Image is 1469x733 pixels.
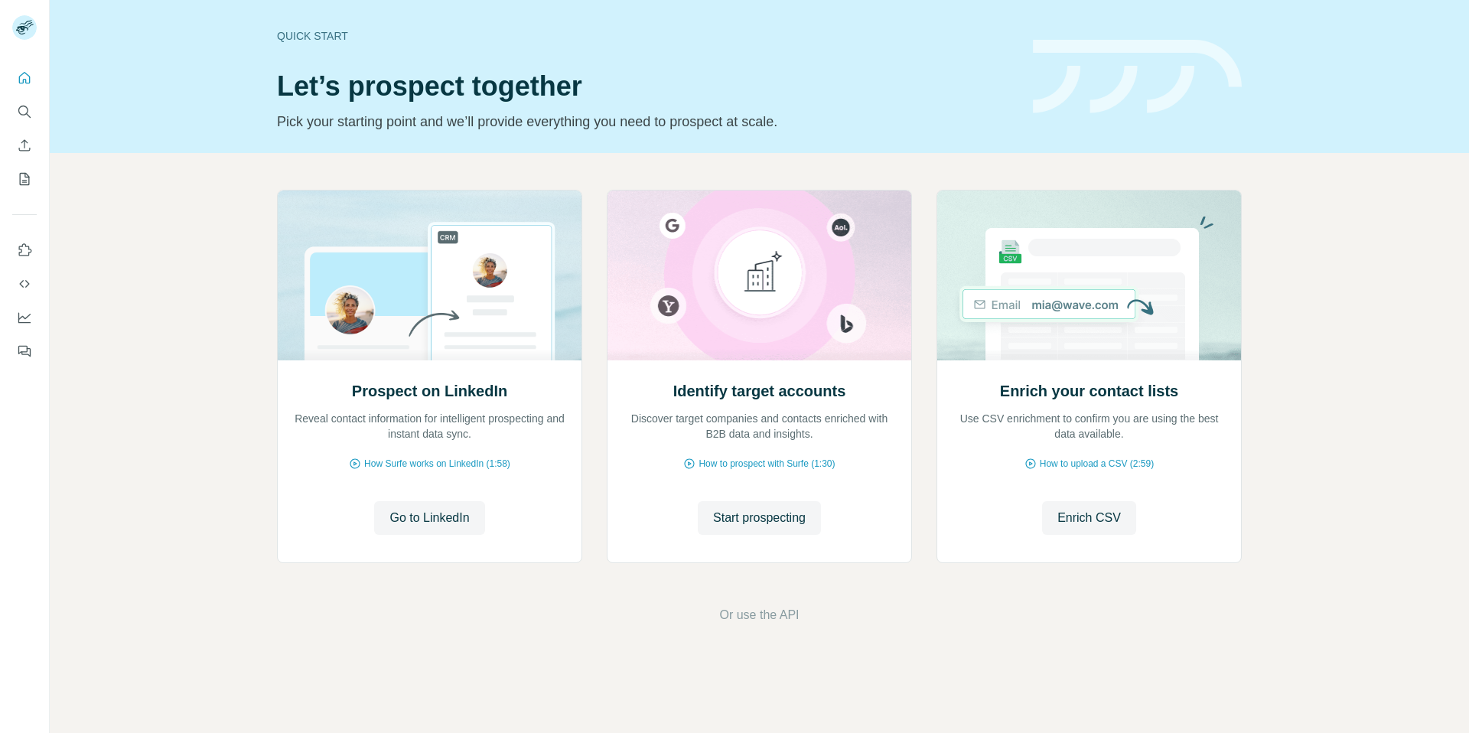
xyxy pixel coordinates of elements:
div: Quick start [277,28,1015,44]
h2: Identify target accounts [673,380,846,402]
button: Or use the API [719,606,799,624]
span: Go to LinkedIn [389,509,469,527]
button: Use Surfe on LinkedIn [12,236,37,264]
button: Enrich CSV [12,132,37,159]
img: Prospect on LinkedIn [277,191,582,360]
h2: Enrich your contact lists [1000,380,1178,402]
h2: Prospect on LinkedIn [352,380,507,402]
h1: Let’s prospect together [277,71,1015,102]
button: Search [12,98,37,125]
button: Quick start [12,64,37,92]
button: My lists [12,165,37,193]
button: Start prospecting [698,501,821,535]
img: banner [1033,40,1242,114]
button: Go to LinkedIn [374,501,484,535]
span: How to prospect with Surfe (1:30) [699,457,835,471]
img: Enrich your contact lists [936,191,1242,360]
span: Enrich CSV [1057,509,1121,527]
p: Pick your starting point and we’ll provide everything you need to prospect at scale. [277,111,1015,132]
p: Reveal contact information for intelligent prospecting and instant data sync. [293,411,566,441]
p: Discover target companies and contacts enriched with B2B data and insights. [623,411,896,441]
span: How Surfe works on LinkedIn (1:58) [364,457,510,471]
button: Dashboard [12,304,37,331]
button: Use Surfe API [12,270,37,298]
span: Start prospecting [713,509,806,527]
button: Feedback [12,337,37,365]
img: Identify target accounts [607,191,912,360]
span: How to upload a CSV (2:59) [1040,457,1154,471]
p: Use CSV enrichment to confirm you are using the best data available. [953,411,1226,441]
button: Enrich CSV [1042,501,1136,535]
